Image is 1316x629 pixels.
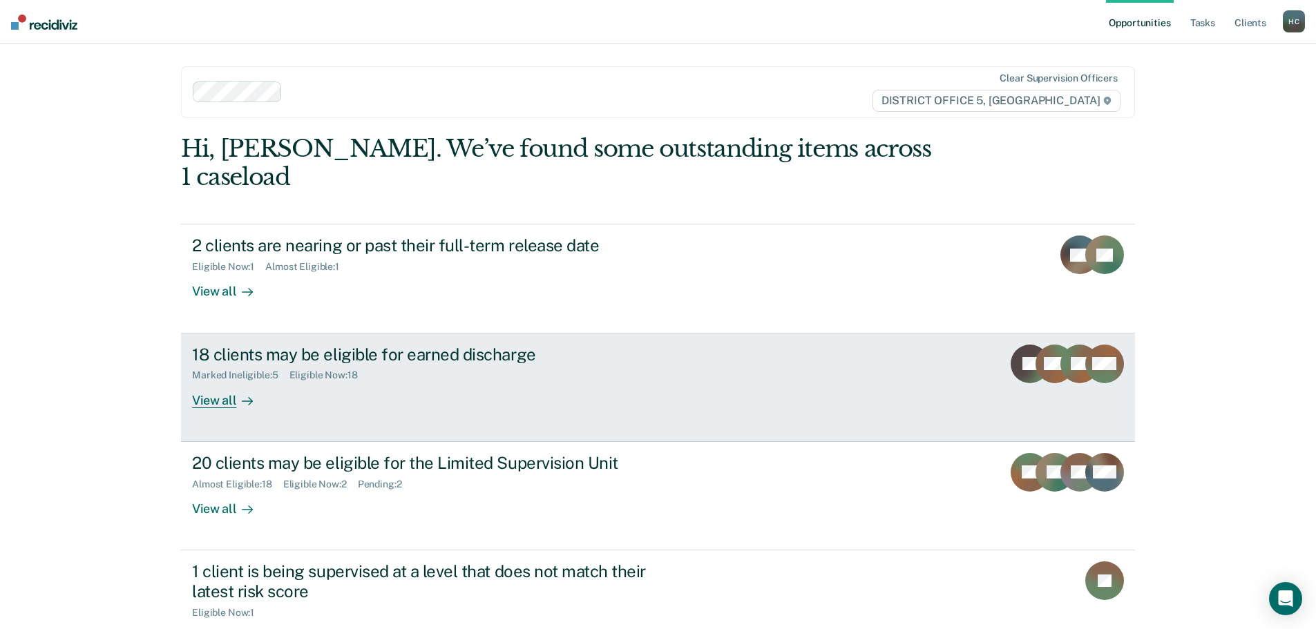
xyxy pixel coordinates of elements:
button: HC [1283,10,1305,32]
a: 2 clients are nearing or past their full-term release dateEligible Now:1Almost Eligible:1View all [181,224,1135,333]
div: Almost Eligible : 1 [265,261,350,273]
div: Eligible Now : 1 [192,607,265,619]
div: H C [1283,10,1305,32]
div: Clear supervision officers [1000,72,1117,84]
span: DISTRICT OFFICE 5, [GEOGRAPHIC_DATA] [872,90,1120,112]
div: 1 client is being supervised at a level that does not match their latest risk score [192,561,677,601]
div: 2 clients are nearing or past their full-term release date [192,235,677,255]
div: Eligible Now : 2 [283,478,358,490]
div: Hi, [PERSON_NAME]. We’ve found some outstanding items across 1 caseload [181,135,944,191]
div: Pending : 2 [358,478,413,490]
div: Eligible Now : 18 [289,369,369,381]
div: View all [192,490,269,516]
div: View all [192,273,269,300]
a: 18 clients may be eligible for earned dischargeMarked Ineligible:5Eligible Now:18View all [181,333,1135,442]
div: Marked Ineligible : 5 [192,369,289,381]
div: Almost Eligible : 18 [192,478,283,490]
div: Open Intercom Messenger [1269,582,1302,615]
a: 20 clients may be eligible for the Limited Supervision UnitAlmost Eligible:18Eligible Now:2Pendin... [181,442,1135,550]
img: Recidiviz [11,14,77,30]
div: Eligible Now : 1 [192,261,265,273]
div: 18 clients may be eligible for earned discharge [192,345,677,365]
div: View all [192,381,269,408]
div: 20 clients may be eligible for the Limited Supervision Unit [192,453,677,473]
